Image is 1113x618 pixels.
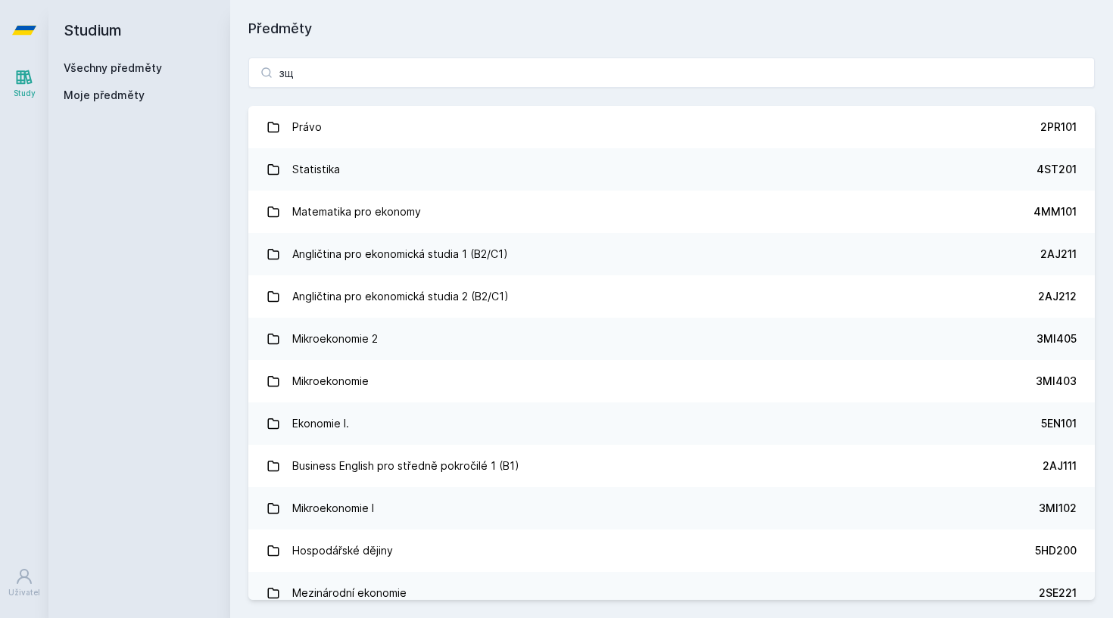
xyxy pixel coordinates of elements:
[1033,204,1077,219] div: 4MM101
[1040,247,1077,262] div: 2AJ211
[248,148,1095,191] a: Statistika 4ST201
[292,366,369,396] div: Mikroekonomie
[248,233,1095,275] a: Angličtina pro ekonomická studia 1 (B2/C1) 2AJ211
[1039,585,1077,601] div: 2SE221
[1040,120,1077,135] div: 2PR101
[1036,374,1077,389] div: 3MI403
[64,88,145,103] span: Moje předměty
[292,239,508,269] div: Angličtina pro ekonomická studia 1 (B2/C1)
[292,281,509,312] div: Angličtina pro ekonomická studia 2 (B2/C1)
[292,112,322,142] div: Právo
[3,61,45,107] a: Study
[248,18,1095,39] h1: Předměty
[292,154,340,185] div: Statistika
[248,318,1095,360] a: Mikroekonomie 2 3MI405
[248,191,1095,233] a: Matematika pro ekonomy 4MM101
[292,324,378,354] div: Mikroekonomie 2
[14,88,36,99] div: Study
[1037,162,1077,177] div: 4ST201
[248,360,1095,402] a: Mikroekonomie 3MI403
[248,106,1095,148] a: Právo 2PR101
[1043,458,1077,474] div: 2AJ111
[292,536,393,566] div: Hospodářské dějiny
[3,560,45,606] a: Uživatel
[292,578,407,608] div: Mezinárodní ekonomie
[1041,416,1077,431] div: 5EN101
[292,493,374,523] div: Mikroekonomie I
[248,275,1095,318] a: Angličtina pro ekonomická studia 2 (B2/C1) 2AJ212
[1037,331,1077,346] div: 3MI405
[248,402,1095,445] a: Ekonomie I. 5EN101
[292,451,519,481] div: Business English pro středně pokročilé 1 (B1)
[248,445,1095,487] a: Business English pro středně pokročilé 1 (B1) 2AJ111
[1039,501,1077,516] div: 3MI102
[8,587,40,598] div: Uživatel
[1038,289,1077,304] div: 2AJ212
[248,487,1095,529] a: Mikroekonomie I 3MI102
[64,61,162,74] a: Všechny předměty
[248,529,1095,572] a: Hospodářské dějiny 5HD200
[292,408,349,439] div: Ekonomie I.
[292,197,421,227] div: Matematika pro ekonomy
[1035,543,1077,558] div: 5HD200
[248,572,1095,614] a: Mezinárodní ekonomie 2SE221
[248,57,1095,88] input: Název nebo ident předmětu…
